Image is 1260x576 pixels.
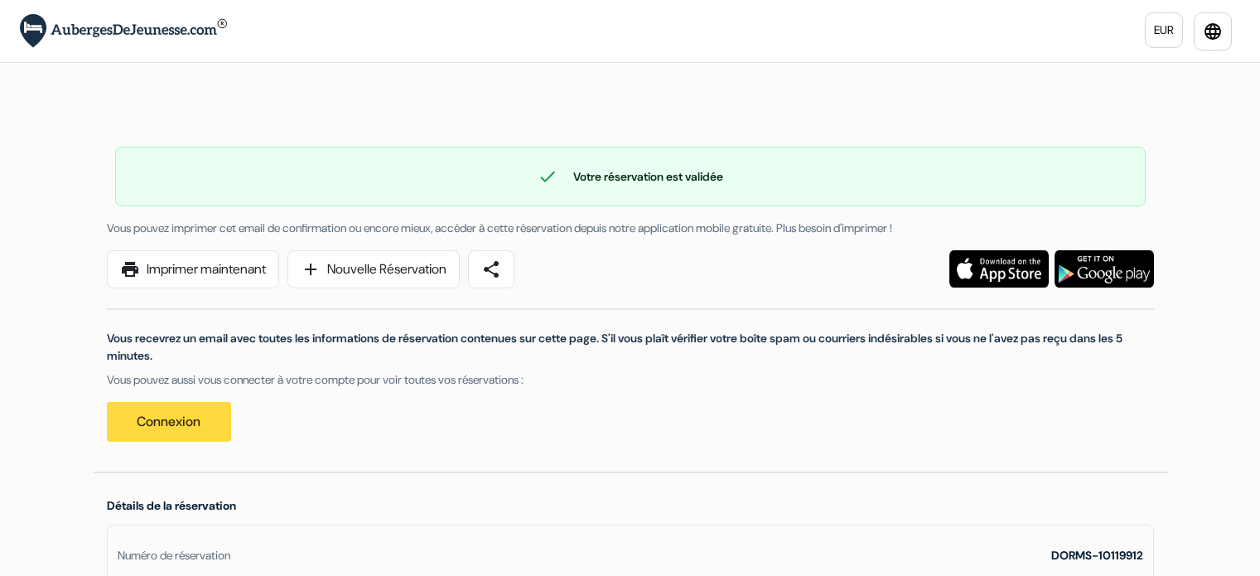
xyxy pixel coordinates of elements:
[107,220,892,235] span: Vous pouvez imprimer cet email de confirmation ou encore mieux, accéder à cette réservation depui...
[1145,12,1183,48] a: EUR
[287,250,460,288] a: addNouvelle Réservation
[481,259,501,279] span: share
[1194,12,1232,51] a: language
[20,14,227,48] img: AubergesDeJeunesse.com
[120,259,140,279] span: print
[1051,548,1143,563] strong: DORMS-10119912
[107,330,1154,365] p: Vous recevrez un email avec toutes les informations de réservation contenues sur cette page. S'il...
[538,167,558,186] span: check
[118,547,230,564] div: Numéro de réservation
[301,259,321,279] span: add
[1203,22,1223,41] i: language
[949,250,1049,288] img: Téléchargez l'application gratuite
[107,371,1154,389] p: Vous pouvez aussi vous connecter à votre compte pour voir toutes vos réservations :
[116,167,1145,186] div: Votre réservation est validée
[107,250,279,288] a: printImprimer maintenant
[468,250,514,288] a: share
[1055,250,1154,288] img: Téléchargez l'application gratuite
[107,402,231,442] a: Connexion
[107,498,236,513] span: Détails de la réservation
